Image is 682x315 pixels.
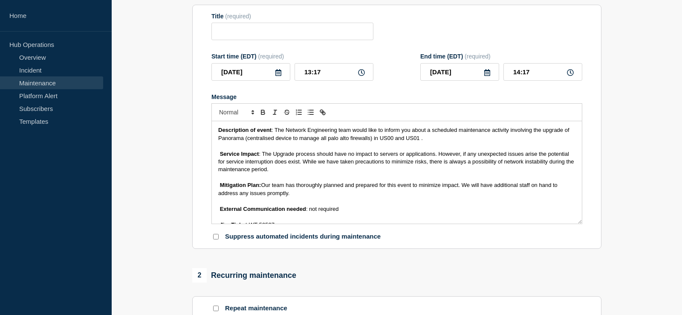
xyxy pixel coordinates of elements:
[225,233,381,241] p: Suppress automated incidents during maintenance
[220,222,249,228] strong: Jira Ticket:
[220,206,306,212] strong: External Communication needed
[211,13,373,20] div: Title
[293,107,305,117] button: Toggle ordered list
[218,127,272,133] strong: Description of event
[211,53,373,60] div: Start time (EDT)
[305,107,317,117] button: Toggle bulleted list
[215,107,257,117] span: Font size
[420,53,582,60] div: End time (EDT)
[225,13,251,20] span: (required)
[503,63,582,81] input: HH:MM
[192,268,207,283] span: 2
[295,63,373,81] input: HH:MM
[220,182,261,188] strong: Mitigation Plan:
[218,151,575,173] span: : The Upgrade process should have no impact to servers or applications. However, if any unexpecte...
[225,304,287,312] p: Repeat maintenance
[249,222,275,228] span: WT-50527
[269,107,281,117] button: Toggle italic text
[211,63,290,81] input: YYYY-MM-DD
[465,53,491,60] span: (required)
[211,93,582,100] div: Message
[211,23,373,40] input: Title
[257,107,269,117] button: Toggle bold text
[258,53,284,60] span: (required)
[218,182,559,196] span: Our team has thoroughly planned and prepared for this event to minimize impact. We will have addi...
[220,151,259,157] strong: Service Impact
[218,127,571,141] span: : The Network Engineering team would like to inform you about a scheduled maintenance activity in...
[306,206,339,212] span: : not required
[281,107,293,117] button: Toggle strikethrough text
[192,268,296,283] div: Recurring maintenance
[212,121,582,224] div: Message
[420,63,499,81] input: YYYY-MM-DD
[317,107,329,117] button: Toggle link
[213,306,219,311] input: Repeat maintenance
[213,234,219,239] input: Suppress automated incidents during maintenance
